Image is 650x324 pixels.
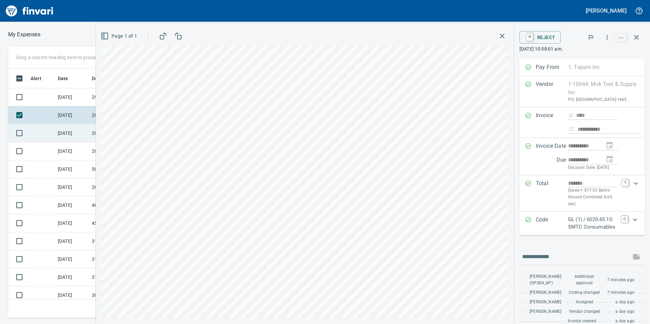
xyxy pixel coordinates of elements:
[89,286,150,304] td: 30.00014.65
[519,175,645,212] div: Expand
[8,31,40,39] p: My Expenses
[607,289,634,296] span: 7 minutes ago
[536,216,568,231] p: Code
[89,124,150,142] td: 20.13172.65
[89,268,150,286] td: 31.1167.65
[8,31,40,39] nav: breadcrumb
[55,88,89,106] td: [DATE]
[569,308,600,315] span: Vendor changed
[58,74,77,83] span: Date
[576,299,593,306] span: Assigned
[519,31,561,43] button: RReject
[530,289,561,296] span: [PERSON_NAME]
[622,179,629,186] a: T
[55,124,89,142] td: [DATE]
[568,273,600,287] span: Additional approval
[607,277,634,284] span: 7 minutes ago
[55,286,89,304] td: [DATE]
[55,142,89,160] td: [DATE]
[55,196,89,214] td: [DATE]
[89,178,150,196] td: 20.13203.65
[99,30,140,42] button: Page 1 of 1
[616,34,627,41] a: esc
[536,179,568,208] p: Total
[55,232,89,250] td: [DATE]
[615,29,645,46] span: Close invoice
[586,7,627,14] h5: [PERSON_NAME]
[89,250,150,268] td: 31.1163.65
[519,212,645,235] div: Expand
[615,308,634,315] span: a day ago
[55,178,89,196] td: [DATE]
[4,3,55,19] img: Finvari
[525,32,555,43] span: Reject
[31,74,41,83] span: Alert
[89,88,150,106] td: 29.11010.65
[569,289,600,296] span: Coding changed
[55,106,89,124] td: [DATE]
[89,214,150,232] td: 4589.65
[55,250,89,268] td: [DATE]
[16,54,116,61] p: Drag a column heading here to group the table
[530,308,561,315] span: [PERSON_NAME]
[527,33,533,41] a: R
[31,74,50,83] span: Alert
[89,142,150,160] td: 20.13198.65
[58,74,68,83] span: Date
[621,216,628,222] a: C
[92,74,117,83] span: Description
[530,299,561,306] span: [PERSON_NAME]
[55,160,89,178] td: [DATE]
[89,232,150,250] td: 31.1164.65
[568,187,618,208] p: (basis + $17.03 Battle Ground Combined 8.6% tax)
[584,5,628,16] button: [PERSON_NAME]
[530,273,561,287] span: [PERSON_NAME] (OPS04_AP)
[102,32,137,40] span: Page 1 of 1
[568,216,617,231] p: GL (1) / 6020.65.10: SMTC Consumables
[583,30,598,45] button: Flag
[519,46,645,52] p: [DATE] 10:58:01 am.
[92,74,126,83] span: Description
[615,299,634,306] span: a day ago
[89,196,150,214] td: 4602.65
[55,214,89,232] td: [DATE]
[600,30,615,45] button: More
[89,160,150,178] td: 50.10029.65
[89,106,150,124] td: 20.13196.65
[628,249,645,265] span: This records your message into the invoice and notifies anyone mentioned
[55,268,89,286] td: [DATE]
